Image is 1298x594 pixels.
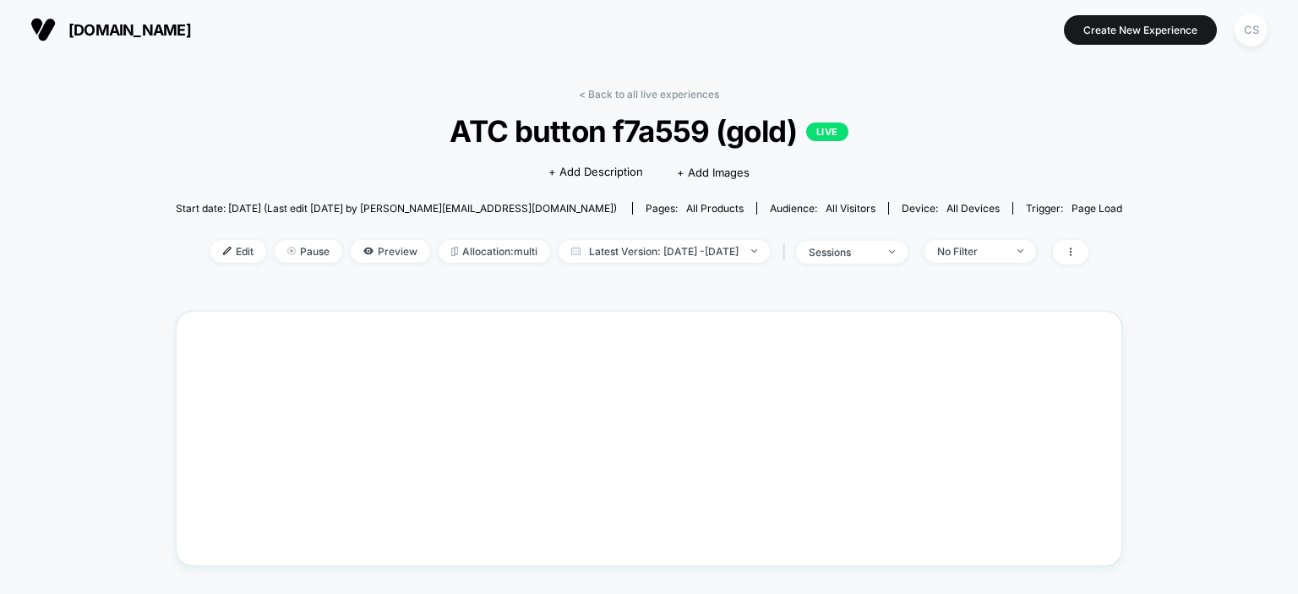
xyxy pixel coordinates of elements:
[1230,13,1273,47] button: CS
[579,88,719,101] a: < Back to all live experiences
[1026,202,1122,215] div: Trigger:
[946,202,1000,215] span: all devices
[686,202,744,215] span: all products
[30,17,56,42] img: Visually logo
[210,240,266,263] span: Edit
[287,247,296,255] img: end
[806,123,848,141] p: LIVE
[275,240,342,263] span: Pause
[809,246,876,259] div: sessions
[677,166,750,179] span: + Add Images
[25,16,196,43] button: [DOMAIN_NAME]
[888,202,1012,215] span: Device:
[68,21,191,39] span: [DOMAIN_NAME]
[223,247,232,255] img: edit
[176,202,617,215] span: Start date: [DATE] (Last edit [DATE] by [PERSON_NAME][EMAIL_ADDRESS][DOMAIN_NAME])
[1017,249,1023,253] img: end
[351,240,430,263] span: Preview
[770,202,875,215] div: Audience:
[778,240,796,264] span: |
[223,113,1075,149] span: ATC button f7a559 (gold)
[571,247,581,255] img: calendar
[1072,202,1122,215] span: Page Load
[889,250,895,253] img: end
[1235,14,1268,46] div: CS
[826,202,875,215] span: All Visitors
[451,247,458,256] img: rebalance
[751,249,757,253] img: end
[937,245,1005,258] div: No Filter
[646,202,744,215] div: Pages:
[1064,15,1217,45] button: Create New Experience
[439,240,550,263] span: Allocation: multi
[559,240,770,263] span: Latest Version: [DATE] - [DATE]
[548,164,643,181] span: + Add Description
